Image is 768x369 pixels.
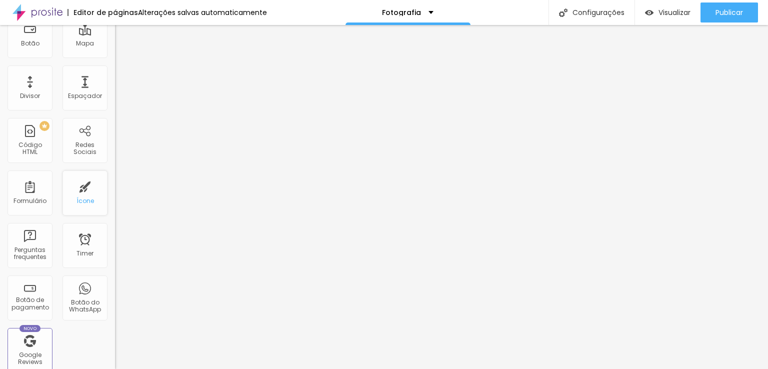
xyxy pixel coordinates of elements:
img: view-1.svg [645,8,653,17]
div: Editor de páginas [67,9,138,16]
p: Fotografia [382,9,421,16]
div: Divisor [20,92,40,99]
button: Publicar [700,2,758,22]
span: Publicar [715,8,743,16]
div: Mapa [76,40,94,47]
div: Novo [19,325,41,332]
div: Timer [76,250,93,257]
div: Alterações salvas automaticamente [138,9,267,16]
div: Formulário [13,197,46,204]
span: Visualizar [658,8,690,16]
div: Botão [21,40,39,47]
div: Perguntas frequentes [10,246,49,261]
img: Icone [559,8,567,17]
div: Botão do WhatsApp [65,299,104,313]
div: Espaçador [68,92,102,99]
div: Redes Sociais [65,141,104,156]
div: Botão de pagamento [10,296,49,311]
div: Ícone [76,197,94,204]
div: Código HTML [10,141,49,156]
div: Google Reviews [10,351,49,366]
button: Visualizar [635,2,700,22]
